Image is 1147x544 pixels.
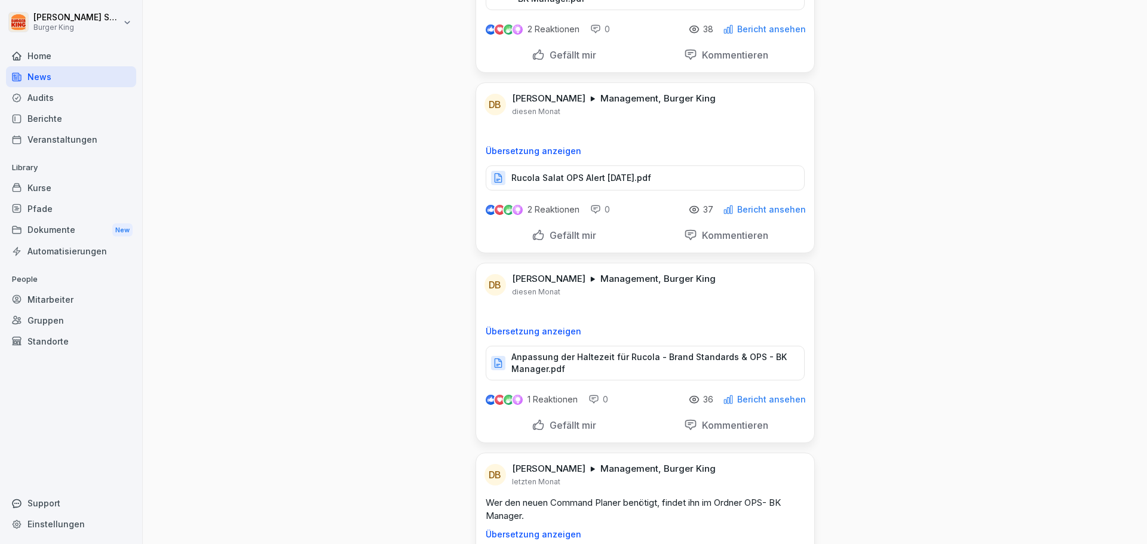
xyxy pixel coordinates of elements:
[6,66,136,87] a: News
[495,25,504,34] img: love
[703,395,713,404] p: 36
[6,241,136,262] a: Automatisierungen
[512,93,585,105] p: [PERSON_NAME]
[33,13,121,23] p: [PERSON_NAME] Salmen
[486,327,805,336] p: Übersetzung anzeigen
[484,94,506,115] div: DB
[528,24,579,34] p: 2 Reaktionen
[697,49,768,61] p: Kommentieren
[486,530,805,539] p: Übersetzung anzeigen
[511,172,651,184] p: Rucola Salat OPS Alert [DATE].pdf
[6,129,136,150] a: Veranstaltungen
[6,310,136,331] a: Gruppen
[6,177,136,198] a: Kurse
[6,493,136,514] div: Support
[545,49,596,61] p: Gefällt mir
[513,204,523,215] img: inspiring
[6,198,136,219] a: Pfade
[6,270,136,289] p: People
[504,24,514,35] img: celebrate
[6,87,136,108] a: Audits
[6,108,136,129] a: Berichte
[512,463,585,475] p: [PERSON_NAME]
[528,395,578,404] p: 1 Reaktionen
[486,496,805,523] p: Wer den neuen Command Planer benötigt, findet ihn im Ordner OPS- BK Manager.
[512,107,560,116] p: diesen Monat
[545,419,596,431] p: Gefällt mir
[504,395,514,405] img: celebrate
[6,219,136,241] div: Dokumente
[600,463,716,475] p: Management, Burger King
[484,464,506,485] div: DB
[588,394,608,405] div: 0
[703,205,713,214] p: 37
[486,24,495,34] img: like
[590,23,610,35] div: 0
[6,514,136,534] a: Einstellungen
[6,289,136,310] a: Mitarbeiter
[6,158,136,177] p: Library
[495,205,504,214] img: love
[600,273,716,285] p: Management, Burger King
[545,229,596,241] p: Gefällt mir
[6,331,136,352] a: Standorte
[600,93,716,105] p: Management, Burger King
[513,24,523,35] img: inspiring
[697,229,768,241] p: Kommentieren
[6,45,136,66] a: Home
[737,395,806,404] p: Bericht ansehen
[112,223,133,237] div: New
[484,274,506,296] div: DB
[495,395,504,404] img: love
[486,146,805,156] p: Übersetzung anzeigen
[590,204,610,216] div: 0
[697,419,768,431] p: Kommentieren
[703,24,713,34] p: 38
[513,394,523,405] img: inspiring
[512,273,585,285] p: [PERSON_NAME]
[737,205,806,214] p: Bericht ansehen
[512,287,560,297] p: diesen Monat
[737,24,806,34] p: Bericht ansehen
[504,205,514,215] img: celebrate
[528,205,579,214] p: 2 Reaktionen
[6,219,136,241] a: DokumenteNew
[33,23,121,32] p: Burger King
[486,176,805,188] a: Rucola Salat OPS Alert [DATE].pdf
[486,395,495,404] img: like
[511,351,792,375] p: Anpassung der Haltezeit für Rucola - Brand Standards & OPS - BK Manager.pdf
[486,205,495,214] img: like
[512,477,560,487] p: letzten Monat
[486,361,805,373] a: Anpassung der Haltezeit für Rucola - Brand Standards & OPS - BK Manager.pdf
